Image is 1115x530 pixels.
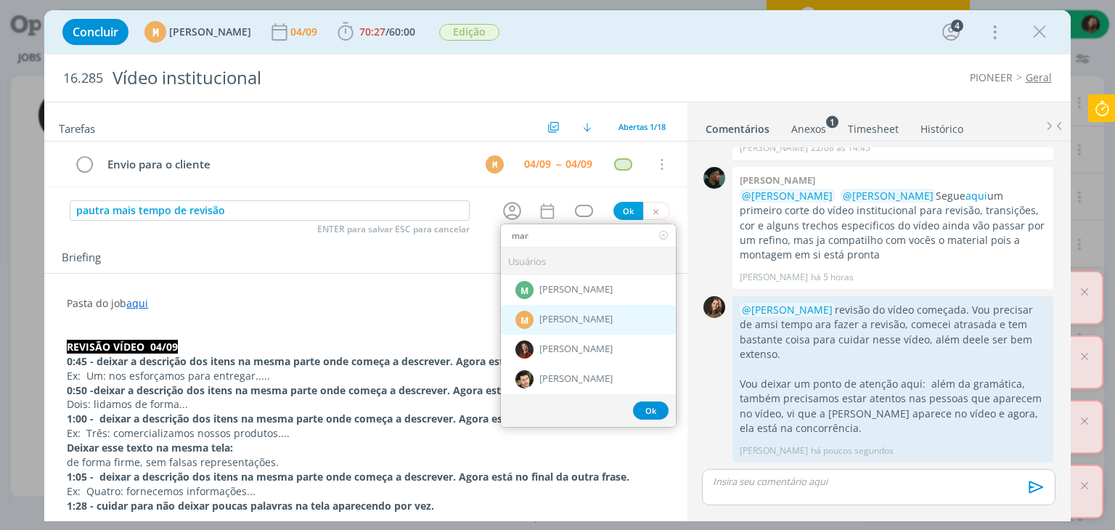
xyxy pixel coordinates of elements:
[539,374,613,386] span: [PERSON_NAME]
[970,70,1013,84] a: PIONEER
[539,344,613,356] span: [PERSON_NAME]
[565,159,592,169] div: 04/09
[811,271,854,284] span: há 5 horas
[951,20,963,32] div: 4
[62,249,101,268] span: Briefing
[847,115,899,136] a: Timesheet
[67,455,664,470] p: de forma firme, sem falsas representações.
[742,303,833,317] span: @[PERSON_NAME]
[67,383,94,397] strong: 0:50 -
[740,444,808,457] p: [PERSON_NAME]
[740,189,1046,263] p: Segue um primeiro corte do vídeo institucional para revisão, transições, cor e alguns trechos esp...
[67,412,629,425] strong: 1:00 - deixar a descrição dos itens na mesma parte onde começa a descrever. Agora está no final d...
[791,122,826,136] div: Anexos
[811,444,894,457] span: há poucos segundos
[67,397,188,411] span: Dois: lidamos de forma...
[515,311,534,329] div: M
[740,377,1046,436] p: Vou deixar um ponto de atenção aqui: além da gramática, também precisamos estar atentos nas pesso...
[385,25,389,38] span: /
[389,25,415,38] span: 60:00
[539,314,613,326] span: [PERSON_NAME]
[317,224,470,235] span: ENTER para salvar ESC para cancelar
[67,296,664,311] p: Pasta do job
[826,115,838,128] sup: 1
[67,354,626,368] strong: 0:45 - deixar a descrição dos itens na mesma parte onde começa a descrever. Agora está no final d...
[515,281,534,299] div: M
[290,27,320,37] div: 04/09
[740,271,808,284] p: [PERSON_NAME]
[67,499,434,513] strong: 1:28 - cuidar para não deixar poucas palavras na tela aparecendo por vez.
[63,70,103,86] span: 16.285
[486,155,504,174] div: M
[524,159,551,169] div: 04/09
[73,26,118,38] span: Concluir
[106,60,634,96] div: Vídeo institucional
[515,370,534,388] img: V
[144,21,251,43] button: M[PERSON_NAME]
[633,401,669,420] button: Ok
[101,155,472,174] div: Envio para o cliente
[334,20,419,44] button: 70:27/60:00
[939,20,963,44] button: 4
[67,426,664,441] p: Ex: Três: comercializamos nossos produtos....
[144,21,166,43] div: M
[94,383,624,397] strong: deixar a descrição dos itens na mesma parte onde começa a descrever. Agora está no final da outra...
[740,142,808,155] p: [PERSON_NAME]
[843,189,934,203] span: @[PERSON_NAME]
[169,27,251,37] span: [PERSON_NAME]
[811,142,870,155] span: 22/08 às 14:45
[515,341,534,359] img: M
[126,296,148,310] a: aqui
[67,470,629,484] strong: 1:05 - deixar a descrição dos itens na mesma parte onde começa a descrever. Agora está no final d...
[1026,70,1052,84] a: Geral
[67,513,664,527] p: a marca
[484,153,506,175] button: M
[438,23,500,41] button: Edição
[501,226,676,246] input: Buscar usuários
[740,303,1046,362] p: revisão do vídeo começada. Vou precisar de amsi tempo ara fazer a revisão, comecei atrasada e tem...
[583,123,592,131] img: arrow-down.svg
[965,189,987,203] a: aqui
[439,24,499,41] span: Edição
[67,369,664,383] p: Ex: Um: nos esforçamos para entregar.....
[501,248,676,275] div: Usuários
[359,25,385,38] span: 70:27
[920,115,964,136] a: Histórico
[703,167,725,189] img: K
[539,285,613,296] span: [PERSON_NAME]
[740,174,815,187] b: [PERSON_NAME]
[67,441,233,454] strong: Deixar esse texto na mesma tela:
[44,10,1070,521] div: dialog
[62,19,128,45] button: Concluir
[613,202,643,220] button: Ok
[59,118,95,136] span: Tarefas
[703,296,725,318] img: J
[705,115,770,136] a: Comentários
[618,121,666,132] span: Abertas 1/18
[67,484,664,499] p: Ex: Quatro: fornecemos informações...
[67,340,178,354] strong: REVISÃO VÍDEO 04/09
[556,159,560,169] span: --
[742,189,833,203] span: @[PERSON_NAME]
